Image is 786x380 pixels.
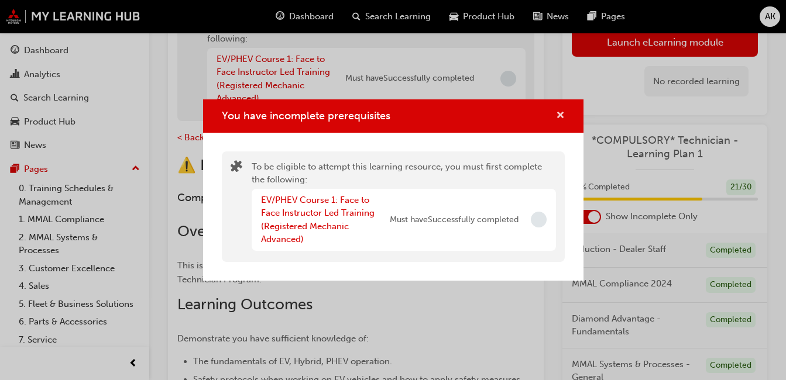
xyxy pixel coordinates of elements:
a: EV/PHEV Course 1: Face to Face Instructor Led Training (Registered Mechanic Advanced) [261,195,375,245]
span: Must have Successfully completed [390,213,519,227]
span: You have incomplete prerequisites [222,109,390,122]
div: You have incomplete prerequisites [203,99,584,281]
span: cross-icon [556,111,565,122]
div: To be eligible to attempt this learning resource, you must first complete the following: [252,160,556,253]
button: cross-icon [556,109,565,123]
span: puzzle-icon [231,161,242,175]
span: Incomplete [531,212,547,227]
